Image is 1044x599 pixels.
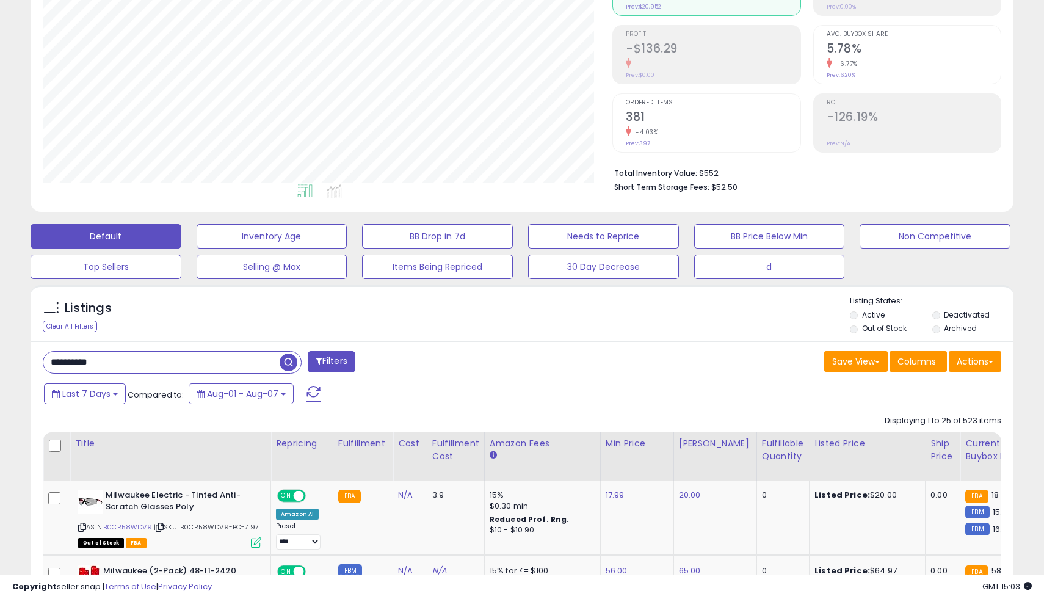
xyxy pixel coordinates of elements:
[626,42,800,58] h2: -$136.29
[827,140,850,147] small: Prev: N/A
[207,388,278,400] span: Aug-01 - Aug-07
[490,450,497,461] small: Amazon Fees.
[862,310,885,320] label: Active
[197,224,347,249] button: Inventory Age
[993,506,1012,518] span: 15.75
[949,351,1001,372] button: Actions
[626,100,800,106] span: Ordered Items
[490,437,595,450] div: Amazon Fees
[12,581,212,593] div: seller snap | |
[490,501,591,512] div: $0.30 min
[44,383,126,404] button: Last 7 Days
[189,383,294,404] button: Aug-01 - Aug-07
[824,351,888,372] button: Save View
[631,128,658,137] small: -4.03%
[626,3,661,10] small: Prev: $20,952
[65,300,112,317] h5: Listings
[965,506,989,518] small: FBM
[930,490,951,501] div: 0.00
[860,224,1010,249] button: Non Competitive
[694,255,845,279] button: d
[398,437,422,450] div: Cost
[885,415,1001,427] div: Displaying 1 to 25 of 523 items
[991,489,999,501] span: 18
[606,489,625,501] a: 17.99
[606,437,669,450] div: Min Price
[432,437,479,463] div: Fulfillment Cost
[965,490,988,503] small: FBA
[614,168,697,178] b: Total Inventory Value:
[626,31,800,38] span: Profit
[78,538,124,548] span: All listings that are currently out of stock and unavailable for purchase on Amazon
[154,522,259,532] span: | SKU: B0CR58WDV9-BC-7.97
[75,437,266,450] div: Title
[197,255,347,279] button: Selling @ Max
[832,59,858,68] small: -6.77%
[930,437,955,463] div: Ship Price
[528,224,679,249] button: Needs to Reprice
[762,490,800,501] div: 0
[762,437,804,463] div: Fulfillable Quantity
[276,509,319,520] div: Amazon AI
[814,489,870,501] b: Listed Price:
[490,525,591,535] div: $10 - $10.90
[965,437,1028,463] div: Current Buybox Price
[614,182,709,192] b: Short Term Storage Fees:
[862,323,907,333] label: Out of Stock
[626,110,800,126] h2: 381
[679,489,701,501] a: 20.00
[827,71,855,79] small: Prev: 6.20%
[827,31,1001,38] span: Avg. Buybox Share
[528,255,679,279] button: 30 Day Decrease
[362,255,513,279] button: Items Being Repriced
[614,165,992,180] li: $552
[982,581,1032,592] span: 2025-08-15 15:03 GMT
[128,389,184,401] span: Compared to:
[278,491,294,501] span: ON
[12,581,57,592] strong: Copyright
[362,224,513,249] button: BB Drop in 7d
[31,255,181,279] button: Top Sellers
[993,523,1010,535] span: 16.16
[304,491,324,501] span: OFF
[338,490,361,503] small: FBA
[965,523,989,535] small: FBM
[104,581,156,592] a: Terms of Use
[158,581,212,592] a: Privacy Policy
[827,100,1001,106] span: ROI
[338,437,388,450] div: Fulfillment
[827,42,1001,58] h2: 5.78%
[679,437,752,450] div: [PERSON_NAME]
[944,310,990,320] label: Deactivated
[276,522,324,550] div: Preset:
[308,351,355,372] button: Filters
[827,3,856,10] small: Prev: 0.00%
[126,538,147,548] span: FBA
[897,355,936,368] span: Columns
[814,437,920,450] div: Listed Price
[814,490,916,501] div: $20.00
[276,437,328,450] div: Repricing
[850,296,1013,307] p: Listing States:
[890,351,947,372] button: Columns
[31,224,181,249] button: Default
[78,490,261,546] div: ASIN:
[106,490,254,515] b: Milwaukee Electric - Tinted Anti-Scratch Glasses Poly
[490,514,570,525] b: Reduced Prof. Rng.
[626,71,654,79] small: Prev: $0.00
[398,489,413,501] a: N/A
[43,321,97,332] div: Clear All Filters
[626,140,650,147] small: Prev: 397
[711,181,738,193] span: $52.50
[78,490,103,514] img: 316d5G7QLiL._SL40_.jpg
[490,490,591,501] div: 15%
[432,490,475,501] div: 3.9
[694,224,845,249] button: BB Price Below Min
[827,110,1001,126] h2: -126.19%
[944,323,977,333] label: Archived
[62,388,111,400] span: Last 7 Days
[103,522,152,532] a: B0CR58WDV9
